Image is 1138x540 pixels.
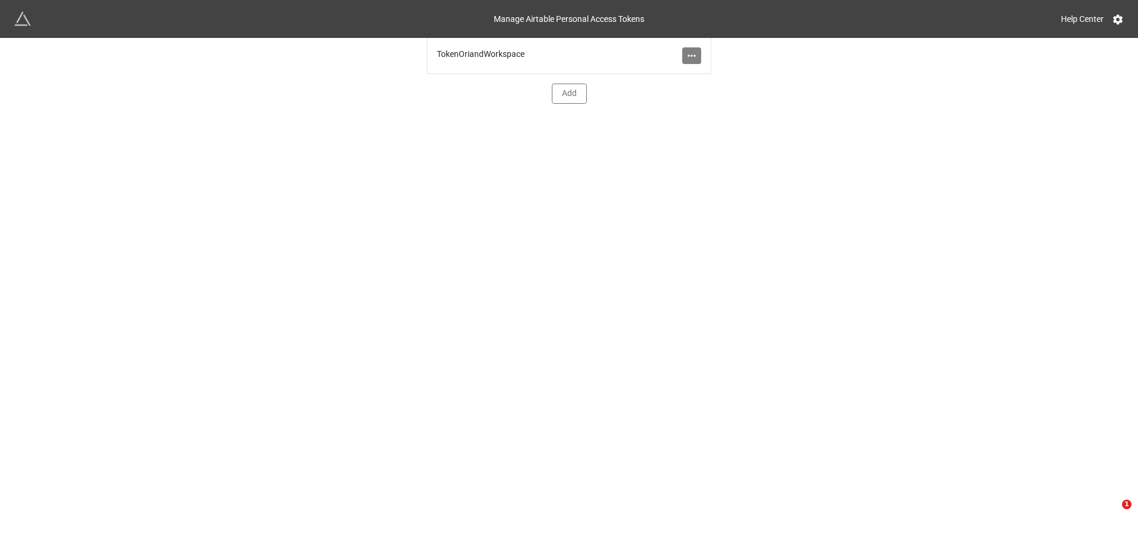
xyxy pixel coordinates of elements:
iframe: Intercom live chat [1098,500,1126,528]
div: Manage Airtable Personal Access Tokens [494,8,644,30]
span: 1 [1122,500,1131,509]
img: miniextensions-icon.73ae0678.png [14,11,31,27]
div: TokenOriandWorkspace [427,38,711,74]
a: Help Center [1053,8,1112,30]
button: Add [552,84,587,104]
